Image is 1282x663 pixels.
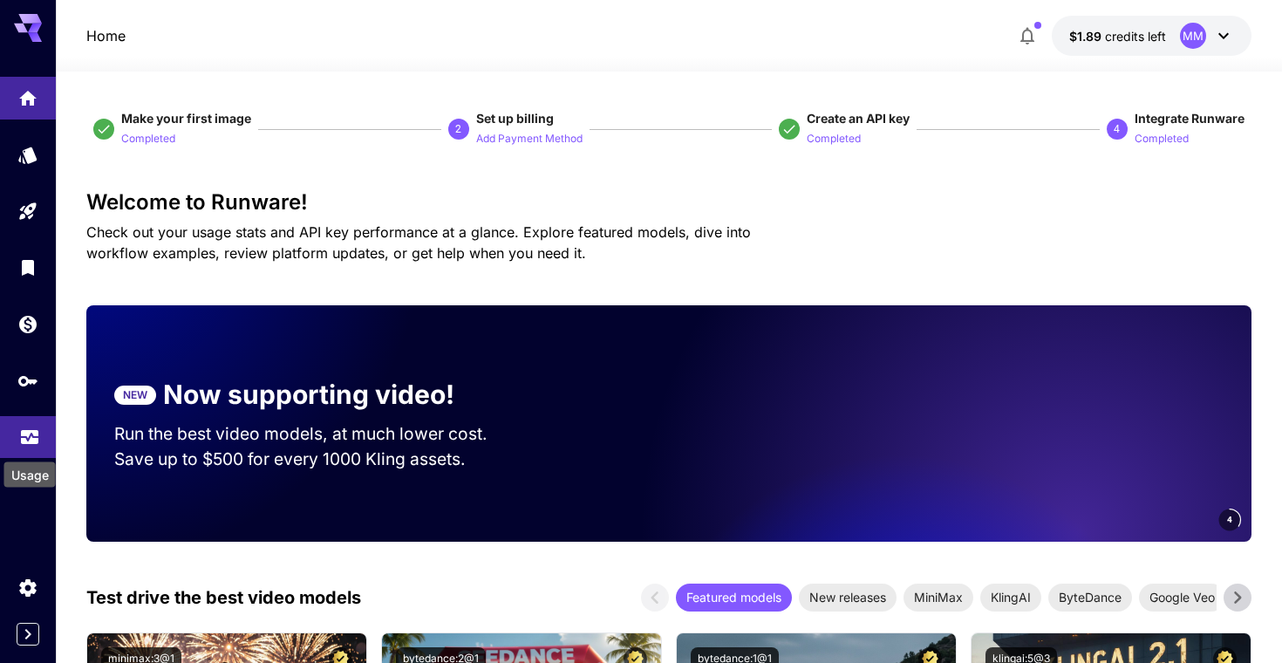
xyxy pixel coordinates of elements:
[121,111,251,126] span: Make your first image
[476,127,583,148] button: Add Payment Method
[17,577,38,598] div: Settings
[1135,111,1244,126] span: Integrate Runware
[114,421,521,447] p: Run the best video models, at much lower cost.
[904,584,973,612] div: MiniMax
[86,584,361,611] p: Test drive the best video models
[807,127,861,148] button: Completed
[476,111,554,126] span: Set up billing
[676,584,792,612] div: Featured models
[1052,16,1251,56] button: $1.8873MM
[17,144,38,166] div: Models
[1135,131,1189,147] p: Completed
[807,131,861,147] p: Completed
[86,223,751,262] span: Check out your usage stats and API key performance at a glance. Explore featured models, dive int...
[1069,29,1105,44] span: $1.89
[1139,584,1225,612] div: Google Veo
[799,588,897,606] span: New releases
[86,25,126,46] nav: breadcrumb
[17,623,39,646] button: Expand sidebar
[163,375,454,414] p: Now supporting video!
[17,370,38,392] div: API Keys
[1227,513,1232,526] span: 4
[676,588,792,606] span: Featured models
[86,190,1251,215] h3: Welcome to Runware!
[1139,588,1225,606] span: Google Veo
[121,127,175,148] button: Completed
[17,82,38,104] div: Home
[1114,121,1120,137] p: 4
[19,420,40,442] div: Usage
[121,131,175,147] p: Completed
[4,462,56,488] div: Usage
[904,588,973,606] span: MiniMax
[1105,29,1166,44] span: credits left
[1048,588,1132,606] span: ByteDance
[799,584,897,612] div: New releases
[1069,27,1166,45] div: $1.8873
[17,201,38,222] div: Playground
[86,25,126,46] a: Home
[476,131,583,147] p: Add Payment Method
[17,313,38,335] div: Wallet
[123,387,147,403] p: NEW
[455,121,461,137] p: 2
[1048,584,1132,612] div: ByteDance
[807,111,910,126] span: Create an API key
[114,447,521,472] p: Save up to $500 for every 1000 Kling assets.
[1135,127,1189,148] button: Completed
[17,256,38,278] div: Library
[980,588,1041,606] span: KlingAI
[980,584,1041,612] div: KlingAI
[1180,23,1206,49] div: MM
